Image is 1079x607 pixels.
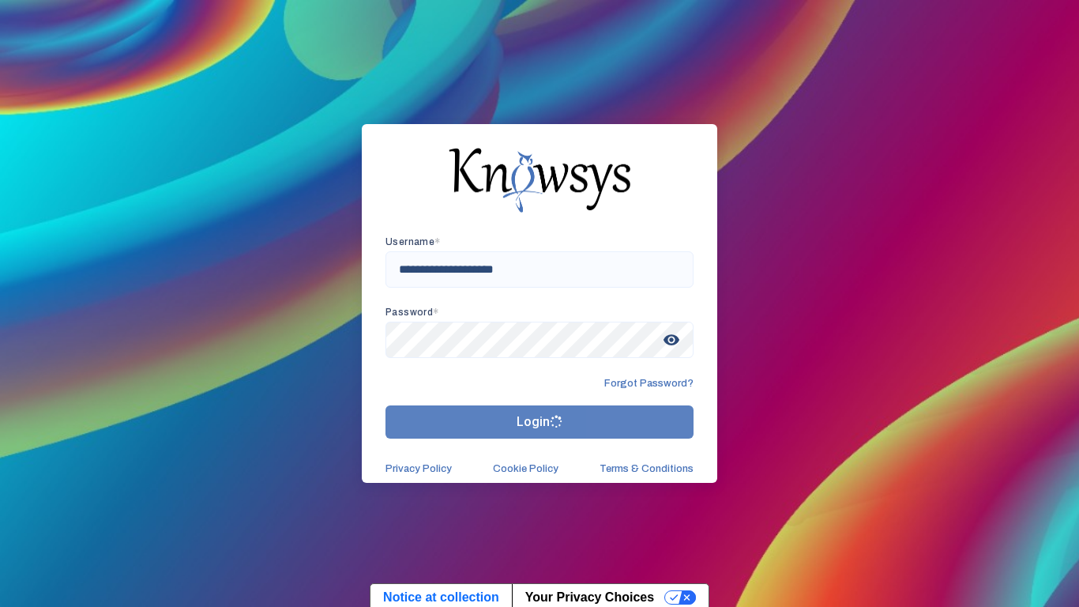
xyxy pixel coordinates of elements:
span: visibility [657,326,686,354]
img: knowsys-logo.png [449,148,630,213]
app-required-indication: Password [385,307,439,318]
a: Cookie Policy [493,462,558,475]
span: Login [517,414,562,429]
a: Terms & Conditions [600,462,694,475]
app-required-indication: Username [385,236,441,247]
button: Login [385,405,694,439]
a: Privacy Policy [385,462,452,475]
span: Forgot Password? [604,377,694,390]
